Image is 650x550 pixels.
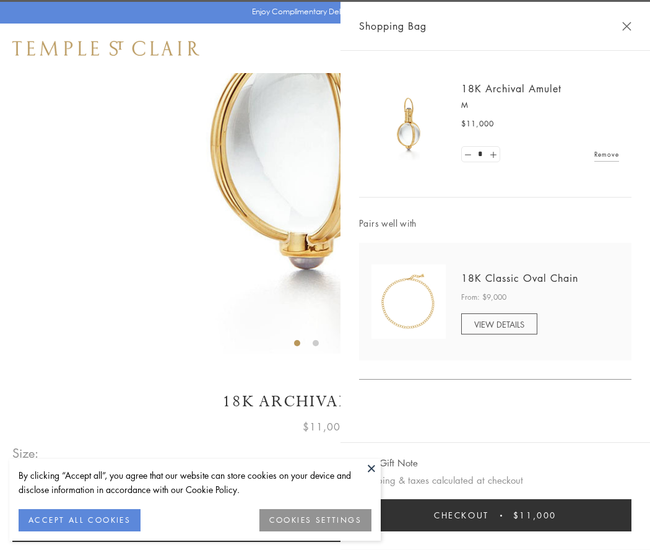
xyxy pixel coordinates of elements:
[461,313,537,334] a: VIEW DETAILS
[359,18,427,34] span: Shopping Bag
[462,147,474,162] a: Set quantity to 0
[12,391,638,412] h1: 18K Archival Amulet
[359,473,631,488] p: Shipping & taxes calculated at checkout
[259,509,371,531] button: COOKIES SETTINGS
[359,499,631,531] button: Checkout $11,000
[594,147,619,161] a: Remove
[19,509,141,531] button: ACCEPT ALL COOKIES
[371,87,446,161] img: 18K Archival Amulet
[359,455,418,471] button: Add Gift Note
[303,419,347,435] span: $11,000
[487,147,499,162] a: Set quantity to 2
[461,118,494,130] span: $11,000
[12,443,40,463] span: Size:
[513,509,557,522] span: $11,000
[434,509,489,522] span: Checkout
[474,318,524,330] span: VIEW DETAILS
[19,468,371,497] div: By clicking “Accept all”, you agree that our website can store cookies on your device and disclos...
[461,99,619,111] p: M
[252,6,392,18] p: Enjoy Complimentary Delivery & Returns
[359,216,631,230] span: Pairs well with
[12,41,199,56] img: Temple St. Clair
[371,264,446,339] img: N88865-OV18
[461,271,578,285] a: 18K Classic Oval Chain
[622,22,631,31] button: Close Shopping Bag
[461,291,506,303] span: From: $9,000
[461,82,561,95] a: 18K Archival Amulet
